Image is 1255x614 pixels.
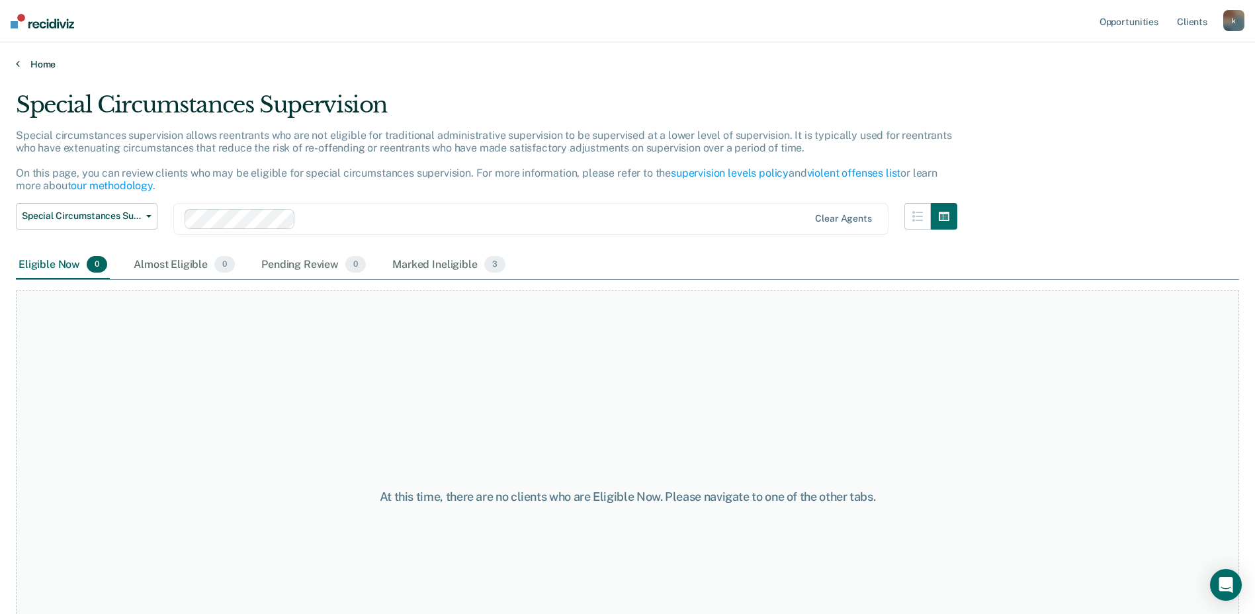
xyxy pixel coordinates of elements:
img: Recidiviz [11,14,74,28]
span: Special Circumstances Supervision [22,210,141,222]
button: k [1223,10,1244,31]
span: 0 [214,256,235,273]
div: Clear agents [815,213,871,224]
a: our methodology [71,179,153,192]
button: Special Circumstances Supervision [16,203,157,230]
div: Almost Eligible0 [131,251,238,280]
div: At this time, there are no clients who are Eligible Now. Please navigate to one of the other tabs. [322,490,933,504]
div: Open Intercom Messenger [1210,569,1242,601]
a: supervision levels policy [671,167,789,179]
p: Special circumstances supervision allows reentrants who are not eligible for traditional administ... [16,129,952,193]
div: Pending Review0 [259,251,368,280]
span: 0 [345,256,366,273]
span: 0 [87,256,107,273]
a: violent offenses list [807,167,901,179]
div: Marked Ineligible3 [390,251,508,280]
div: Eligible Now0 [16,251,110,280]
div: Special Circumstances Supervision [16,91,957,129]
span: 3 [484,256,505,273]
a: Home [16,58,1239,70]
